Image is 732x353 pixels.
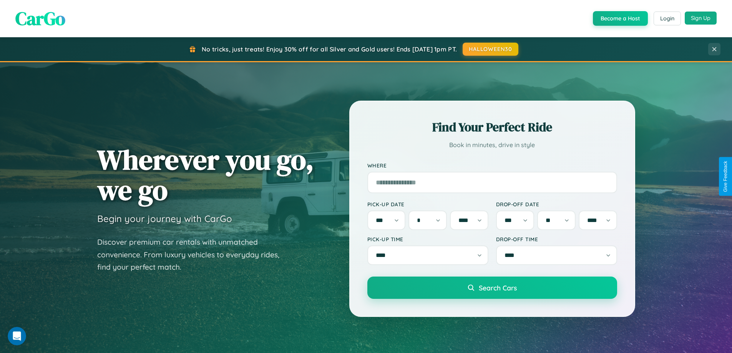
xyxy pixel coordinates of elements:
label: Drop-off Time [496,236,617,242]
button: Become a Host [593,11,648,26]
button: Search Cars [367,277,617,299]
p: Discover premium car rentals with unmatched convenience. From luxury vehicles to everyday rides, ... [97,236,289,273]
button: Login [654,12,681,25]
div: Give Feedback [723,161,728,192]
label: Drop-off Date [496,201,617,207]
p: Book in minutes, drive in style [367,139,617,151]
button: Sign Up [685,12,717,25]
h1: Wherever you go, we go [97,144,314,205]
label: Pick-up Time [367,236,488,242]
label: Where [367,162,617,169]
span: Search Cars [479,283,517,292]
h3: Begin your journey with CarGo [97,213,232,224]
span: CarGo [15,6,65,31]
span: No tricks, just treats! Enjoy 30% off for all Silver and Gold users! Ends [DATE] 1pm PT. [202,45,457,53]
h2: Find Your Perfect Ride [367,119,617,136]
iframe: Intercom live chat [8,327,26,345]
label: Pick-up Date [367,201,488,207]
button: HALLOWEEN30 [463,43,518,56]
